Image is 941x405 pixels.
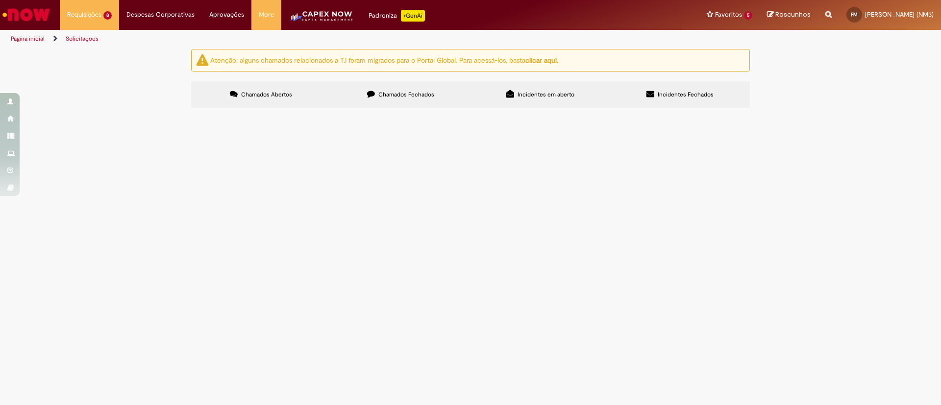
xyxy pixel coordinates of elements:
span: More [259,10,274,20]
span: Chamados Abertos [241,91,292,98]
img: ServiceNow [1,5,51,24]
a: Página inicial [11,35,45,43]
span: Aprovações [209,10,244,20]
span: Rascunhos [775,10,811,19]
ul: Trilhas de página [7,30,620,48]
span: Chamados Fechados [378,91,434,98]
span: Requisições [67,10,101,20]
span: Incidentes Fechados [658,91,714,98]
p: +GenAi [401,10,425,22]
span: [PERSON_NAME] (NM3) [865,10,934,19]
span: 8 [103,11,112,20]
a: Rascunhos [767,10,811,20]
div: Padroniza [369,10,425,22]
ng-bind-html: Atenção: alguns chamados relacionados a T.I foram migrados para o Portal Global. Para acessá-los,... [210,55,558,64]
span: FM [851,11,858,18]
a: Solicitações [66,35,99,43]
span: 5 [744,11,752,20]
span: Despesas Corporativas [126,10,195,20]
img: CapexLogo5.png [289,10,354,29]
span: Incidentes em aberto [518,91,574,98]
a: clicar aqui. [525,55,558,64]
span: Favoritos [715,10,742,20]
